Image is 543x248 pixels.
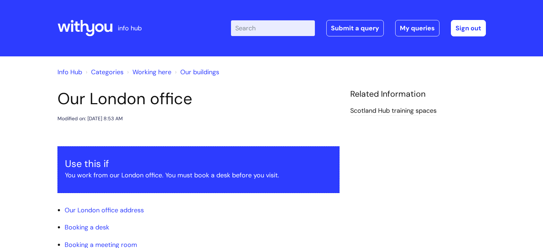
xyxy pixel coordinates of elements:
a: Sign out [451,20,486,36]
a: Submit a query [326,20,384,36]
li: Solution home [84,66,124,78]
a: Scotland Hub training spaces [350,106,437,116]
a: My queries [395,20,439,36]
h4: Related Information [350,89,486,99]
a: Our buildings [180,68,219,76]
div: Modified on: [DATE] 8:53 AM [57,114,123,123]
a: Categories [91,68,124,76]
div: | - [231,20,486,36]
a: Booking a desk [65,223,109,232]
a: Info Hub [57,68,82,76]
li: Our buildings [173,66,219,78]
a: Our London office address [65,206,144,214]
p: You work from our London office. You must book a desk before you visit. [65,169,332,181]
input: Search [231,20,315,36]
p: info hub [118,22,142,34]
a: Working here [132,68,171,76]
h1: Our London office [57,89,340,108]
h3: Use this if [65,158,332,169]
li: Working here [125,66,171,78]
